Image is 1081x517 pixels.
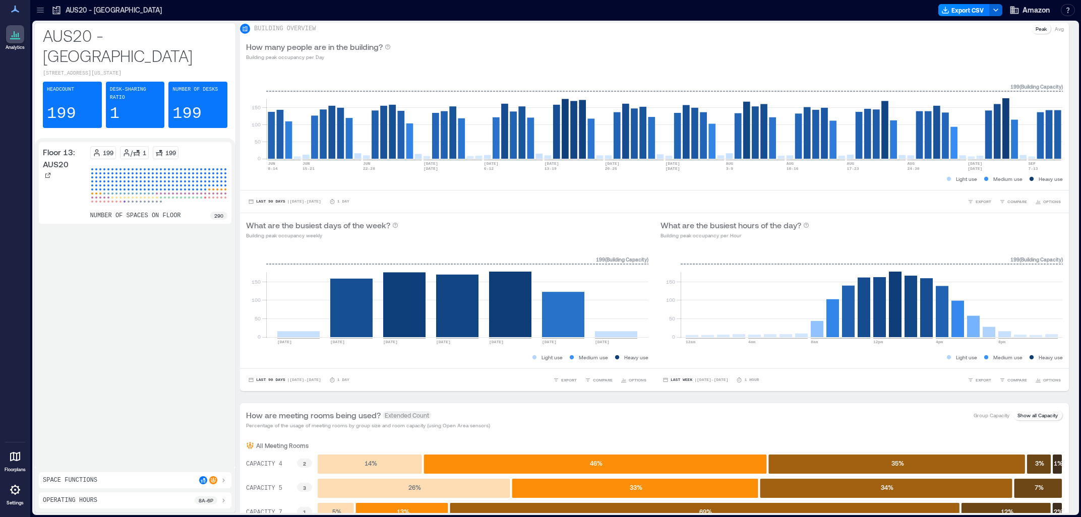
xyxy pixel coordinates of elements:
p: 1 Hour [744,377,759,383]
span: EXPORT [976,199,991,205]
text: 12pm [873,340,883,344]
p: Heavy use [624,353,648,361]
button: OPTIONS [1033,197,1063,207]
tspan: 100 [252,121,261,127]
p: Medium use [993,353,1023,361]
text: 17-23 [847,166,859,171]
text: CAPACITY 4 [246,461,282,468]
text: [DATE] [484,161,499,166]
p: 199 [172,104,202,124]
text: 46 % [590,460,603,467]
text: 7 % [1035,484,1044,491]
button: COMPARE [583,375,615,385]
p: How many people are in the building? [246,41,383,53]
p: Medium use [579,353,608,361]
text: [DATE] [424,166,438,171]
text: CAPACITY 5 [246,485,282,492]
text: AUG [787,161,794,166]
p: Group Capacity [974,411,1009,419]
tspan: 150 [252,104,261,110]
a: Floorplans [2,444,29,476]
text: AUG [847,161,855,166]
text: 12 % [1001,508,1013,515]
text: 8am [811,340,818,344]
text: [DATE] [545,161,559,166]
text: JUN [303,161,310,166]
p: Analytics [6,44,25,50]
text: 34 % [881,484,893,491]
text: SEP [1028,161,1036,166]
span: EXPORT [561,377,577,383]
p: Space Functions [43,476,97,484]
button: Amazon [1006,2,1053,18]
text: 6-12 [484,166,494,171]
tspan: 150 [252,279,261,285]
p: 199 [47,104,76,124]
p: Building peak occupancy weekly [246,231,398,239]
p: Floor 13: AUS20 [43,146,86,170]
p: Peak [1036,25,1047,33]
text: 33 % [630,484,642,491]
p: 199 [165,149,176,157]
span: COMPARE [1007,377,1027,383]
p: Heavy use [1039,353,1063,361]
button: OPTIONS [1033,375,1063,385]
text: [DATE] [968,166,982,171]
p: AUS20 - [GEOGRAPHIC_DATA] [66,5,162,15]
text: [DATE] [436,340,451,344]
p: Percentage of the usage of meeting rooms by group size and room capacity (using Open Area sensors) [246,421,490,429]
text: 26 % [408,484,421,491]
tspan: 0 [672,334,675,340]
span: OPTIONS [629,377,646,383]
text: CAPACITY 7 [246,509,282,516]
p: Building peak occupancy per Day [246,53,391,61]
text: 8pm [998,340,1006,344]
text: [DATE] [542,340,557,344]
text: JUN [363,161,371,166]
a: Settings [3,478,27,509]
button: EXPORT [966,375,993,385]
span: Amazon [1023,5,1050,15]
p: Heavy use [1039,175,1063,183]
text: 5 % [332,508,341,515]
text: 2 % [1054,508,1063,515]
text: [DATE] [489,340,504,344]
span: Extended Count [383,411,431,419]
button: Last 90 Days |[DATE]-[DATE] [246,375,323,385]
p: Settings [7,500,24,506]
p: Medium use [993,175,1023,183]
text: 13-19 [545,166,557,171]
text: 12am [686,340,695,344]
p: AUS20 - [GEOGRAPHIC_DATA] [43,25,227,66]
p: 1 Day [337,377,349,383]
button: Last 90 Days |[DATE]-[DATE] [246,197,323,207]
text: [DATE] [330,340,345,344]
text: [DATE] [605,161,620,166]
p: Floorplans [5,467,26,473]
text: 13 % [397,508,409,515]
text: 4pm [936,340,943,344]
button: EXPORT [551,375,579,385]
p: Desk-sharing ratio [110,86,161,102]
p: How are meeting rooms being used? [246,409,381,421]
text: AUG [908,161,915,166]
tspan: 0 [258,155,261,161]
text: [DATE] [666,161,680,166]
p: Building peak occupancy per Hour [660,231,809,239]
tspan: 100 [666,297,675,303]
p: Light use [542,353,563,361]
button: OPTIONS [619,375,648,385]
p: Show all Capacity [1017,411,1058,419]
p: Headcount [47,86,74,94]
text: [DATE] [424,161,438,166]
text: 15-21 [303,166,315,171]
p: Number of Desks [172,86,218,94]
tspan: 50 [255,315,261,321]
text: 7-13 [1028,166,1038,171]
p: BUILDING OVERVIEW [254,25,316,33]
tspan: 0 [258,334,261,340]
span: COMPARE [593,377,613,383]
span: EXPORT [976,377,991,383]
text: AUG [726,161,734,166]
text: 20-26 [605,166,617,171]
